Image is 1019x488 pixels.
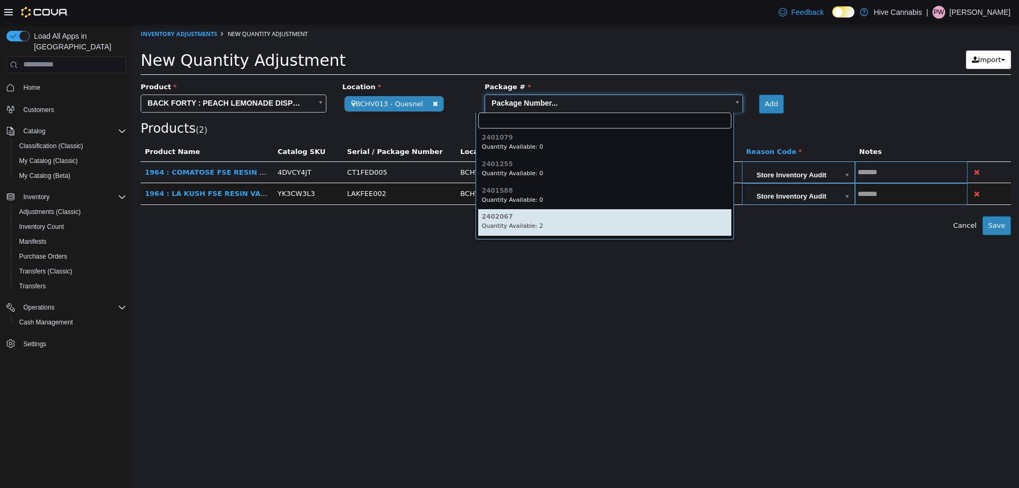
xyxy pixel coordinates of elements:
[2,190,131,204] button: Inventory
[15,155,126,167] span: My Catalog (Classic)
[15,235,50,248] a: Manifests
[19,301,126,314] span: Operations
[349,172,411,179] small: Quantity Available: 0
[349,189,595,196] h6: 2402067
[21,7,68,18] img: Cova
[15,250,126,263] span: Purchase Orders
[349,136,595,143] h6: 2401255
[11,249,131,264] button: Purchase Orders
[15,169,126,182] span: My Catalog (Beta)
[949,6,1011,19] p: [PERSON_NAME]
[30,31,126,52] span: Load All Apps in [GEOGRAPHIC_DATA]
[15,220,126,233] span: Inventory Count
[349,198,411,205] small: Quantity Available: 2
[349,119,411,126] small: Quantity Available: 0
[19,142,83,150] span: Classification (Classic)
[19,267,72,276] span: Transfers (Classic)
[19,104,58,116] a: Customers
[19,81,45,94] a: Home
[19,191,54,203] button: Inventory
[11,153,131,168] button: My Catalog (Classic)
[2,336,131,352] button: Settings
[15,140,126,152] span: Classification (Classic)
[19,318,73,327] span: Cash Management
[19,337,126,350] span: Settings
[23,340,46,348] span: Settings
[15,140,88,152] a: Classification (Classic)
[832,6,854,18] input: Dark Mode
[934,6,944,19] span: PW
[19,222,64,231] span: Inventory Count
[19,172,71,180] span: My Catalog (Beta)
[349,145,411,152] small: Quantity Available: 0
[11,219,131,234] button: Inventory Count
[15,206,85,218] a: Adjustments (Classic)
[932,6,945,19] div: Peyton Winslow
[15,155,82,167] a: My Catalog (Classic)
[15,206,126,218] span: Adjustments (Classic)
[19,81,126,94] span: Home
[926,6,928,19] p: |
[19,282,46,290] span: Transfers
[15,250,72,263] a: Purchase Orders
[15,316,77,329] a: Cash Management
[23,127,45,135] span: Catalog
[874,6,922,19] p: Hive Cannabis
[15,280,50,293] a: Transfers
[19,102,126,116] span: Customers
[2,80,131,95] button: Home
[2,124,131,139] button: Catalog
[19,208,81,216] span: Adjustments (Classic)
[23,83,40,92] span: Home
[15,316,126,329] span: Cash Management
[774,2,828,23] a: Feedback
[15,280,126,293] span: Transfers
[23,303,55,312] span: Operations
[19,157,78,165] span: My Catalog (Classic)
[11,139,131,153] button: Classification (Classic)
[23,106,54,114] span: Customers
[11,168,131,183] button: My Catalog (Beta)
[19,252,67,261] span: Purchase Orders
[11,279,131,294] button: Transfers
[19,191,126,203] span: Inventory
[19,125,126,138] span: Catalog
[15,265,76,278] a: Transfers (Classic)
[15,235,126,248] span: Manifests
[11,315,131,330] button: Cash Management
[11,234,131,249] button: Manifests
[349,110,595,117] h6: 2401079
[15,169,75,182] a: My Catalog (Beta)
[15,220,68,233] a: Inventory Count
[15,265,126,278] span: Transfers (Classic)
[19,125,49,138] button: Catalog
[11,264,131,279] button: Transfers (Classic)
[2,101,131,117] button: Customers
[349,163,595,170] h6: 2401588
[2,300,131,315] button: Operations
[19,301,59,314] button: Operations
[11,204,131,219] button: Adjustments (Classic)
[6,75,126,379] nav: Complex example
[791,7,824,18] span: Feedback
[19,338,50,350] a: Settings
[23,193,49,201] span: Inventory
[19,237,46,246] span: Manifests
